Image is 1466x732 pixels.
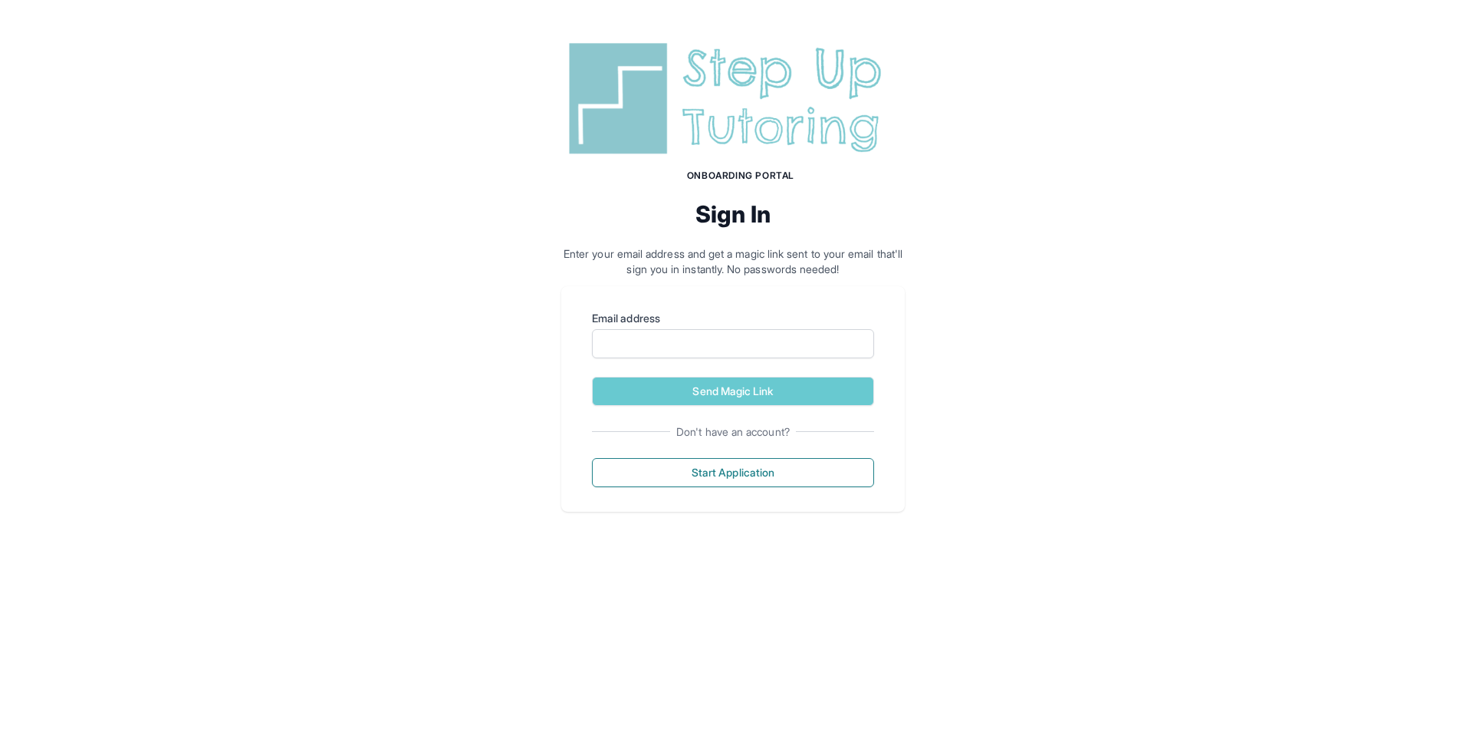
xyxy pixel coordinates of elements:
h2: Sign In [561,200,905,228]
button: Start Application [592,458,874,487]
h1: Onboarding Portal [577,170,905,182]
span: Don't have an account? [670,424,796,440]
p: Enter your email address and get a magic link sent to your email that'll sign you in instantly. N... [561,246,905,277]
button: Send Magic Link [592,377,874,406]
label: Email address [592,311,874,326]
img: Step Up Tutoring horizontal logo [561,37,905,160]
